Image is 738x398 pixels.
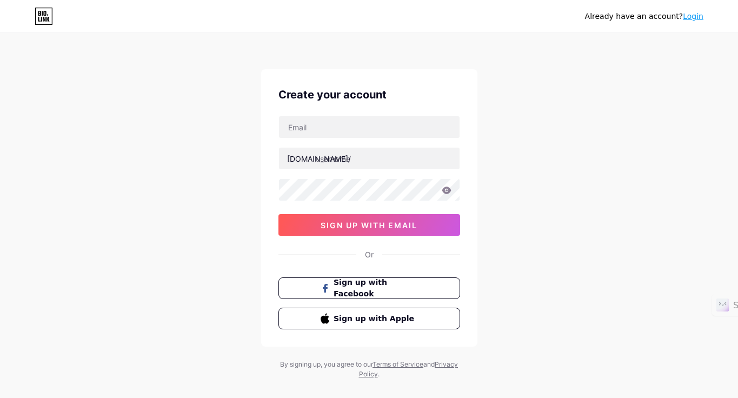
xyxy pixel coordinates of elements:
a: Terms of Service [373,360,423,368]
button: Sign up with Facebook [278,277,460,299]
button: sign up with email [278,214,460,236]
span: sign up with email [321,221,417,230]
a: Login [683,12,703,21]
div: [DOMAIN_NAME]/ [287,153,351,164]
span: Sign up with Apple [334,313,417,324]
div: Already have an account? [585,11,703,22]
div: By signing up, you agree to our and . [277,360,461,379]
div: Create your account [278,87,460,103]
input: Email [279,116,460,138]
div: Or [365,249,374,260]
input: username [279,148,460,169]
button: Sign up with Apple [278,308,460,329]
span: Sign up with Facebook [334,277,417,300]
